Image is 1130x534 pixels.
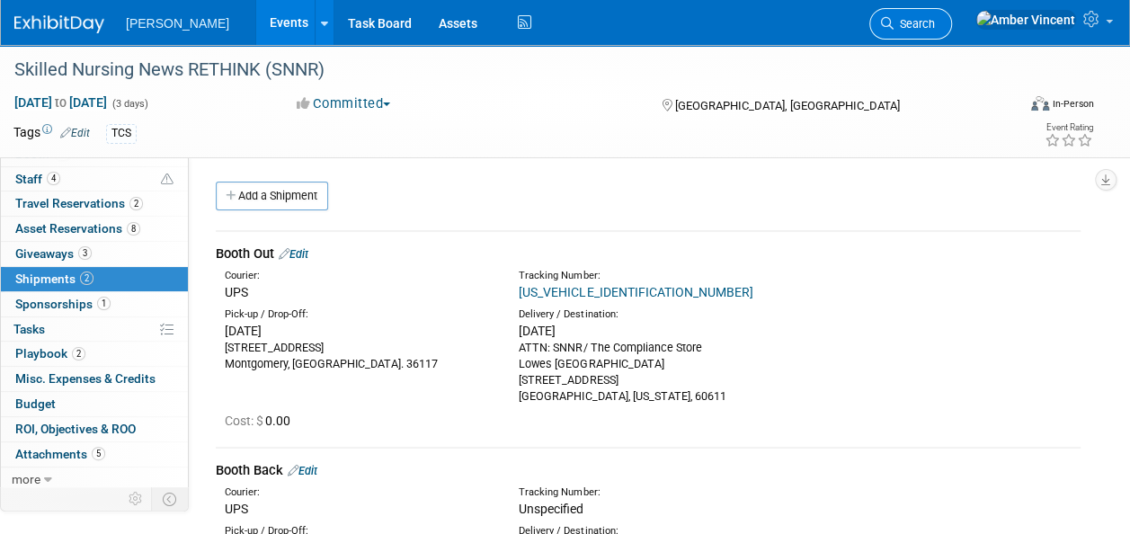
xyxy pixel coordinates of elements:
span: ROI, Objectives & ROO [15,422,136,436]
a: Staff4 [1,167,188,191]
span: Unspecified [519,502,583,516]
span: Cost: $ [225,414,265,428]
span: 3 [78,246,92,260]
a: Budget [1,392,188,416]
span: Budget [15,396,56,411]
span: Playbook [15,346,85,360]
div: TCS [106,124,137,143]
a: more [1,467,188,492]
a: [US_VEHICLE_IDENTIFICATION_NUMBER] [519,285,752,299]
a: Tasks [1,317,188,342]
span: Potential Scheduling Conflict -- at least one attendee is tagged in another overlapping event. [161,172,174,188]
span: 8 [127,222,140,236]
a: Giveaways3 [1,242,188,266]
div: Pick-up / Drop-Off: [225,307,492,322]
a: Asset Reservations8 [1,217,188,241]
span: to [52,95,69,110]
span: Tasks [13,322,45,336]
div: [DATE] [519,322,786,340]
button: Committed [290,94,397,113]
div: Tracking Number: [519,269,859,283]
td: Personalize Event Tab Strip [120,487,152,511]
a: Misc. Expenses & Credits [1,367,188,391]
div: Courier: [225,485,492,500]
span: Giveaways [15,246,92,261]
span: Booth [15,147,70,161]
span: Travel Reservations [15,196,143,210]
div: Skilled Nursing News RETHINK (SNNR) [8,54,1001,86]
div: In-Person [1052,97,1094,111]
a: Shipments2 [1,267,188,291]
span: 2 [129,197,143,210]
span: 2 [72,347,85,360]
div: Event Format [937,93,1094,120]
span: 0.00 [225,414,298,428]
a: Playbook2 [1,342,188,366]
div: [DATE] [225,322,492,340]
span: 5 [92,447,105,460]
span: more [12,472,40,486]
span: 1 [97,297,111,310]
a: Sponsorships1 [1,292,188,316]
div: Event Rating [1045,123,1093,132]
a: Travel Reservations2 [1,191,188,216]
span: Asset Reservations [15,221,140,236]
td: Toggle Event Tabs [152,487,189,511]
img: ExhibitDay [14,15,104,33]
a: Search [869,8,952,40]
span: Sponsorships [15,297,111,311]
div: ATTN: SNNR/ The Compliance Store Lowes [GEOGRAPHIC_DATA] [STREET_ADDRESS] [GEOGRAPHIC_DATA], [US_... [519,340,786,405]
img: Format-Inperson.png [1031,96,1049,111]
div: Delivery / Destination: [519,307,786,322]
img: Amber Vincent [975,10,1076,30]
div: UPS [225,500,492,518]
span: [DATE] [DATE] [13,94,108,111]
a: Add a Shipment [216,182,328,210]
span: Shipments [15,271,93,286]
span: Staff [15,172,60,186]
a: Attachments5 [1,442,188,467]
div: Courier: [225,269,492,283]
div: Tracking Number: [519,485,859,500]
span: Search [894,17,935,31]
span: 4 [47,172,60,185]
td: Tags [13,123,90,144]
span: [PERSON_NAME] [126,16,229,31]
a: ROI, Objectives & ROO [1,417,188,441]
span: Attachments [15,447,105,461]
div: UPS [225,283,492,301]
div: Booth Out [216,245,1081,263]
div: [STREET_ADDRESS] Montgomery, [GEOGRAPHIC_DATA]. 36117 [225,340,492,372]
div: Booth Back [216,461,1081,480]
a: Edit [288,464,317,477]
span: 2 [80,271,93,285]
a: Edit [279,247,308,261]
span: (3 days) [111,98,148,110]
a: Edit [60,127,90,139]
span: Misc. Expenses & Credits [15,371,156,386]
span: [GEOGRAPHIC_DATA], [GEOGRAPHIC_DATA] [675,99,900,112]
